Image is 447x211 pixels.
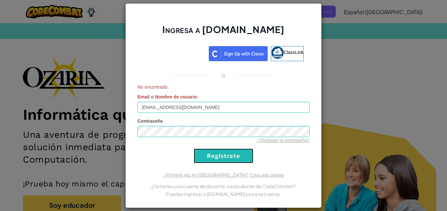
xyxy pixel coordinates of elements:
a: ¿Primera vez en [GEOGRAPHIC_DATA]? Crea una cuenta [163,172,284,178]
p: o [222,71,225,79]
a: ¿Olvidaste la contraseña? [256,138,310,143]
img: classlink-logo-small.png [271,46,284,59]
span: No encontrado. [137,84,310,90]
p: ¿Ya tienes una cuenta de docente o estudiante de CodeCombat? [137,182,310,190]
label: : [137,94,198,100]
span: ClassLink [284,49,304,55]
iframe: Botón de Acceder con Google [140,45,209,60]
input: Regístrate [194,149,253,163]
h2: Ingresa a [DOMAIN_NAME] [137,23,310,42]
span: Email o Nombre de usuario [137,94,197,99]
img: clever_sso_button@2x.png [209,46,268,61]
p: Puedes ingresar a [DOMAIN_NAME] con esa cuenta. [137,190,310,198]
span: Contraseña [137,118,163,124]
